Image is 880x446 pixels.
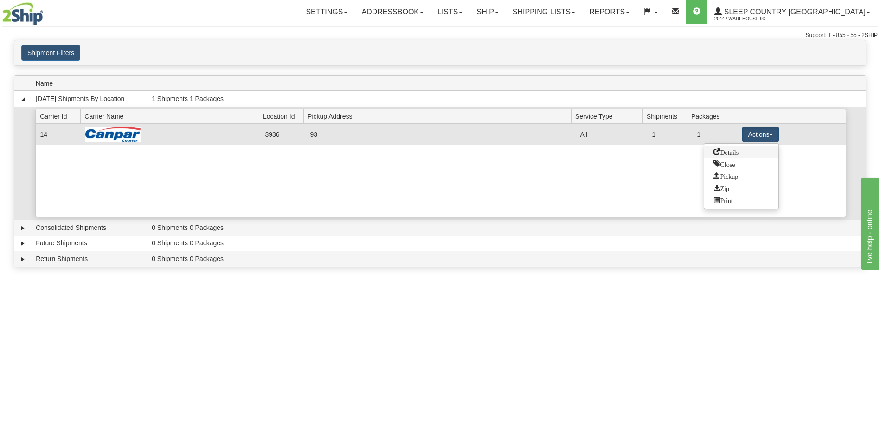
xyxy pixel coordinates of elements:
a: Reports [582,0,636,24]
a: Addressbook [354,0,430,24]
span: Print [713,197,732,203]
img: logo2044.jpg [2,2,43,25]
iframe: chat widget [859,176,879,270]
span: Sleep Country [GEOGRAPHIC_DATA] [722,8,866,16]
span: Service Type [575,109,642,123]
span: Pickup [713,172,738,179]
button: Actions [742,127,779,142]
div: Support: 1 - 855 - 55 - 2SHIP [2,32,878,39]
a: Ship [469,0,505,24]
a: Sleep Country [GEOGRAPHIC_DATA] 2044 / Warehouse 93 [707,0,877,24]
td: All [576,124,648,145]
a: Request a carrier pickup [704,170,778,182]
a: Close this group [704,158,778,170]
span: Location Id [263,109,304,123]
div: live help - online [7,6,86,17]
span: Details [713,148,739,155]
a: Settings [299,0,354,24]
td: 14 [36,124,81,145]
td: [DATE] Shipments By Location [32,91,148,107]
a: Shipping lists [506,0,582,24]
a: Expand [18,223,27,233]
span: Pickup Address [308,109,571,123]
a: Expand [18,255,27,264]
td: Future Shipments [32,236,148,251]
a: Go to Details view [704,146,778,158]
td: 0 Shipments 0 Packages [148,251,866,267]
a: Lists [430,0,469,24]
span: Name [36,76,148,90]
span: Carrier Name [84,109,259,123]
td: 93 [306,124,576,145]
span: Packages [691,109,732,123]
td: 1 [648,124,693,145]
a: Zip and Download All Shipping Documents [704,182,778,194]
a: Print or Download All Shipping Documents in one file [704,194,778,206]
span: Shipments [647,109,687,123]
td: 1 Shipments 1 Packages [148,91,866,107]
span: Close [713,160,735,167]
td: 0 Shipments 0 Packages [148,236,866,251]
button: Shipment Filters [21,45,80,61]
td: 1 [693,124,738,145]
td: Return Shipments [32,251,148,267]
img: Canpar [85,127,141,142]
td: 3936 [261,124,306,145]
span: Zip [713,185,729,191]
a: Expand [18,239,27,248]
td: Consolidated Shipments [32,220,148,236]
span: 2044 / Warehouse 93 [714,14,784,24]
span: Carrier Id [40,109,81,123]
a: Collapse [18,95,27,104]
td: 0 Shipments 0 Packages [148,220,866,236]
